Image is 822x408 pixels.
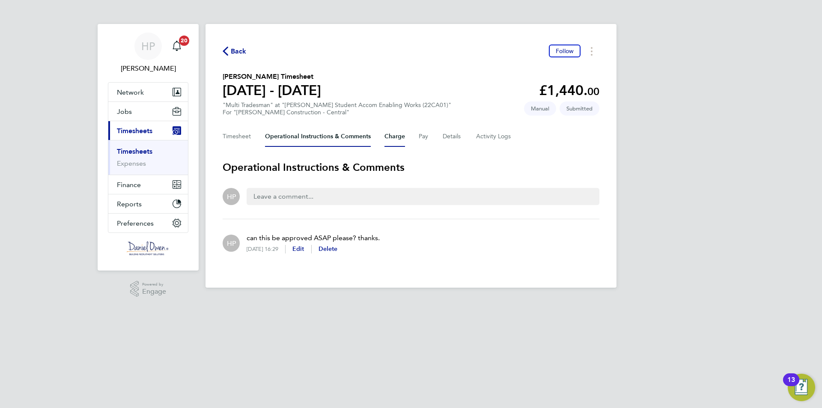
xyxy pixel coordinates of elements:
span: Jobs [117,107,132,116]
div: Harry Pryke [223,235,240,252]
div: For "[PERSON_NAME] Construction - Central" [223,109,451,116]
a: Go to home page [108,241,188,255]
h2: [PERSON_NAME] Timesheet [223,71,321,82]
div: [DATE] 16:29 [247,246,285,253]
span: Harry Pryke [108,63,188,74]
button: Timesheet [223,126,251,147]
button: Delete [319,245,338,253]
span: Finance [117,181,141,189]
img: danielowen-logo-retina.png [127,241,170,255]
button: Timesheets [108,121,188,140]
button: Activity Logs [476,126,512,147]
button: Back [223,46,247,57]
button: Edit [292,245,304,253]
span: Follow [556,47,574,55]
button: Pay [419,126,429,147]
nav: Main navigation [98,24,199,271]
h3: Operational Instructions & Comments [223,161,599,174]
span: Delete [319,245,338,253]
button: Reports [108,194,188,213]
button: Details [443,126,462,147]
span: HP [227,192,236,201]
span: Timesheets [117,127,152,135]
button: Network [108,83,188,101]
button: Preferences [108,214,188,232]
span: Engage [142,288,166,295]
app-decimal: £1,440. [539,82,599,98]
span: HP [227,238,236,248]
a: Expenses [117,159,146,167]
span: 20 [179,36,189,46]
button: Follow [549,45,581,57]
div: Timesheets [108,140,188,175]
span: Powered by [142,281,166,288]
div: 13 [787,380,795,391]
button: Finance [108,175,188,194]
button: Charge [384,126,405,147]
p: can this be approved ASAP please? thanks. [247,233,380,243]
span: Edit [292,245,304,253]
span: This timesheet was manually created. [524,101,556,116]
span: HP [141,41,155,52]
button: Open Resource Center, 13 new notifications [788,374,815,401]
a: HP[PERSON_NAME] [108,33,188,74]
span: Preferences [117,219,154,227]
a: 20 [168,33,185,60]
a: Powered byEngage [130,281,167,297]
span: 00 [587,85,599,98]
button: Jobs [108,102,188,121]
div: Harry Pryke [223,188,240,205]
a: Timesheets [117,147,152,155]
span: Back [231,46,247,57]
span: Reports [117,200,142,208]
h1: [DATE] - [DATE] [223,82,321,99]
button: Timesheets Menu [584,45,599,58]
span: This timesheet is Submitted. [560,101,599,116]
div: "Multi Tradesman" at "[PERSON_NAME] Student Accom Enabling Works (22CA01)" [223,101,451,116]
button: Operational Instructions & Comments [265,126,371,147]
span: Network [117,88,144,96]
